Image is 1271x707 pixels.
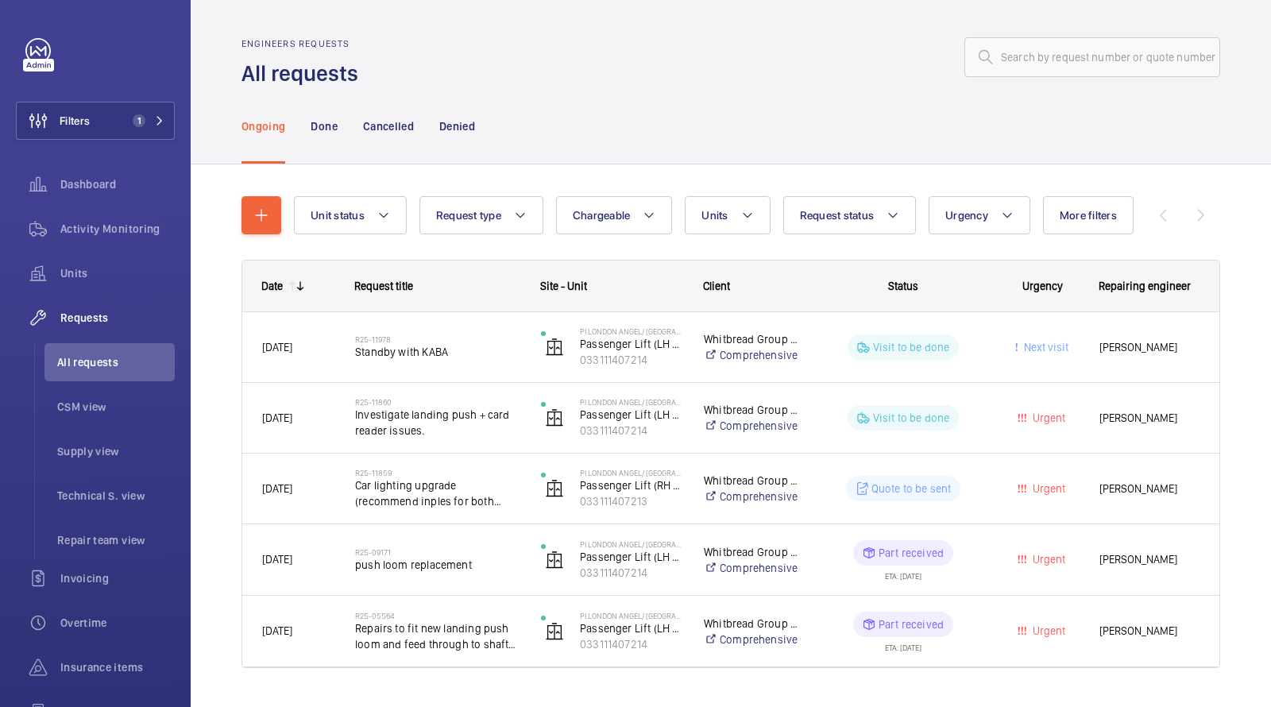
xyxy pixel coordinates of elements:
[885,637,921,651] div: ETA: [DATE]
[241,59,368,88] h1: All requests
[704,544,800,560] p: Whitbread Group PLC
[879,545,944,561] p: Part received
[704,616,800,632] p: Whitbread Group PLC
[60,570,175,586] span: Invoicing
[261,280,283,292] div: Date
[57,532,175,548] span: Repair team view
[1030,553,1065,566] span: Urgent
[704,489,800,504] a: Comprehensive
[704,402,800,418] p: Whitbread Group PLC
[873,410,950,426] p: Visit to be done
[580,611,683,620] p: PI London Angel/ [GEOGRAPHIC_DATA]
[355,547,520,557] h2: R25-09171
[1099,338,1200,357] span: [PERSON_NAME]
[1030,482,1065,495] span: Urgent
[556,196,673,234] button: Chargeable
[580,336,683,352] p: Passenger Lift (LH at bottom. RH at panel)
[580,493,683,509] p: 033111407213
[964,37,1220,77] input: Search by request number or quote number
[262,553,292,566] span: [DATE]
[704,347,800,363] a: Comprehensive
[355,477,520,509] span: Car lighting upgrade (recommend inples for both units).
[580,636,683,652] p: 033111407214
[57,399,175,415] span: CSM view
[545,408,564,427] img: elevator.svg
[580,539,683,549] p: PI London Angel/ [GEOGRAPHIC_DATA]
[355,620,520,652] span: Repairs to fit new landing push loom and feed through to shaft node board.
[16,102,175,140] button: Filters1
[436,209,501,222] span: Request type
[355,611,520,620] h2: R25-05564
[311,118,337,134] p: Done
[704,331,800,347] p: Whitbread Group PLC
[355,407,520,438] span: Investigate landing push + card reader issues.
[355,468,520,477] h2: R25-11859
[60,659,175,675] span: Insurance items
[1030,411,1065,424] span: Urgent
[241,118,285,134] p: Ongoing
[57,354,175,370] span: All requests
[262,341,292,353] span: [DATE]
[580,397,683,407] p: PI London Angel/ [GEOGRAPHIC_DATA]
[580,468,683,477] p: PI London Angel/ [GEOGRAPHIC_DATA]
[871,481,952,496] p: Quote to be sent
[1099,480,1200,498] span: [PERSON_NAME]
[439,118,475,134] p: Denied
[1021,341,1068,353] span: Next visit
[1030,624,1065,637] span: Urgent
[873,339,950,355] p: Visit to be done
[294,196,407,234] button: Unit status
[262,624,292,637] span: [DATE]
[1099,622,1200,640] span: [PERSON_NAME]
[1099,280,1191,292] span: Repairing engineer
[540,280,587,292] span: Site - Unit
[929,196,1030,234] button: Urgency
[60,265,175,281] span: Units
[704,473,800,489] p: Whitbread Group PLC
[885,566,921,580] div: ETA: [DATE]
[685,196,770,234] button: Units
[580,352,683,368] p: 033111407214
[580,423,683,438] p: 033111407214
[60,221,175,237] span: Activity Monitoring
[580,407,683,423] p: Passenger Lift (LH at bottom. RH at panel)
[419,196,543,234] button: Request type
[262,482,292,495] span: [DATE]
[1060,209,1117,222] span: More filters
[354,280,413,292] span: Request title
[783,196,917,234] button: Request status
[580,477,683,493] p: Passenger Lift (RH at bottom. LH at panel)
[704,632,800,647] a: Comprehensive
[580,326,683,336] p: PI London Angel/ [GEOGRAPHIC_DATA]
[355,344,520,360] span: Standby with KABA
[133,114,145,127] span: 1
[262,411,292,424] span: [DATE]
[573,209,631,222] span: Chargeable
[60,113,90,129] span: Filters
[363,118,414,134] p: Cancelled
[703,280,730,292] span: Client
[57,488,175,504] span: Technical S. view
[545,622,564,641] img: elevator.svg
[241,38,368,49] h2: Engineers requests
[1099,409,1200,427] span: [PERSON_NAME]
[580,565,683,581] p: 033111407214
[60,310,175,326] span: Requests
[545,551,564,570] img: elevator.svg
[800,209,875,222] span: Request status
[701,209,728,222] span: Units
[60,176,175,192] span: Dashboard
[888,280,918,292] span: Status
[879,616,944,632] p: Part received
[60,615,175,631] span: Overtime
[1043,196,1134,234] button: More filters
[545,479,564,498] img: elevator.svg
[545,338,564,357] img: elevator.svg
[355,397,520,407] h2: R25-11860
[1022,280,1063,292] span: Urgency
[355,334,520,344] h2: R25-11978
[704,560,800,576] a: Comprehensive
[580,549,683,565] p: Passenger Lift (LH at bottom. RH at panel)
[311,209,365,222] span: Unit status
[57,443,175,459] span: Supply view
